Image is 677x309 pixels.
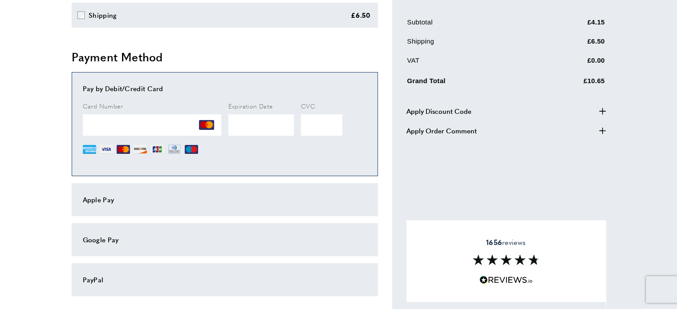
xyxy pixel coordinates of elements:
span: Expiration Date [228,101,273,110]
img: Reviews.io 5 stars [479,276,533,284]
div: £6.50 [351,10,371,20]
img: DN.png [167,143,182,156]
iframe: Secure Credit Card Frame - Credit Card Number [83,114,221,136]
span: Apply Order Comment [406,125,477,136]
iframe: Secure Credit Card Frame - Expiration Date [228,114,294,136]
span: reviews [486,238,526,247]
div: Google Pay [83,234,367,245]
span: Card Number [83,101,123,110]
img: AE.png [83,143,96,156]
iframe: Secure Credit Card Frame - CVV [301,114,342,136]
div: Apple Pay [83,194,367,205]
div: PayPal [83,274,367,285]
td: £6.50 [535,36,604,53]
img: MC.png [117,143,130,156]
td: £4.15 [535,17,604,34]
img: JCB.png [150,143,164,156]
div: Shipping [89,10,117,20]
img: Reviews section [473,254,539,265]
td: VAT [407,55,534,72]
img: MC.png [199,117,214,132]
td: £10.65 [535,74,604,93]
img: VI.png [100,143,113,156]
td: Subtotal [407,17,534,34]
img: MI.png [185,143,198,156]
td: £0.00 [535,55,604,72]
span: CVC [301,101,315,110]
strong: 1656 [486,237,502,247]
span: Apply Discount Code [406,106,471,116]
td: Shipping [407,36,534,53]
td: Grand Total [407,74,534,93]
h2: Payment Method [72,49,378,65]
img: DI.png [134,143,147,156]
div: Pay by Debit/Credit Card [83,83,367,94]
